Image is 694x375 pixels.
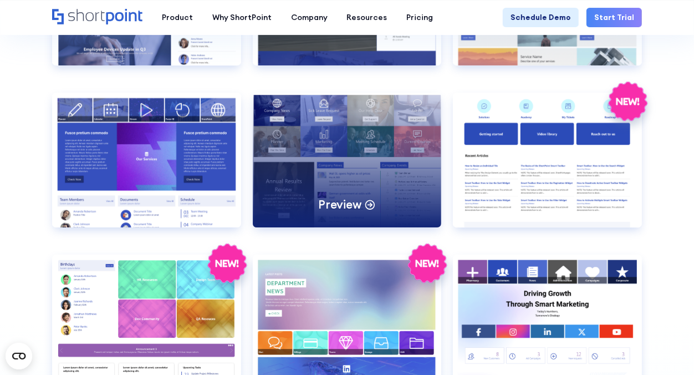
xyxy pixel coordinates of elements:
[6,343,32,369] button: Open CMP widget
[503,8,579,27] a: Schedule Demo
[453,93,642,243] a: Knowledge Portal
[202,8,281,27] a: Why ShortPoint
[494,246,694,375] iframe: Chat Widget
[152,8,202,27] a: Product
[407,12,433,23] div: Pricing
[281,8,337,27] a: Company
[162,12,193,23] div: Product
[337,8,397,27] a: Resources
[52,9,142,26] a: Home
[397,8,443,27] a: Pricing
[212,12,272,23] div: Why ShortPoint
[318,197,361,212] p: Preview
[291,12,328,23] div: Company
[52,93,241,243] a: Intranet Layout 4
[586,8,642,27] a: Start Trial
[347,12,387,23] div: Resources
[253,93,442,243] a: Intranet Layout 5Preview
